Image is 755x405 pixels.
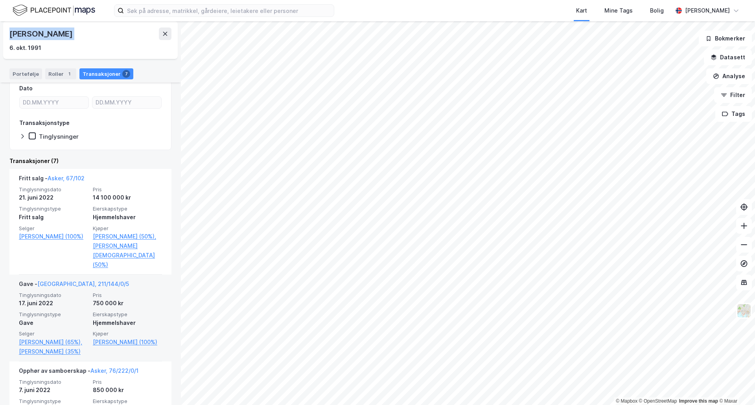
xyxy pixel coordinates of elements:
a: [PERSON_NAME] (100%) [93,337,162,347]
span: Eierskapstype [93,205,162,212]
input: DD.MM.YYYY [20,97,88,108]
span: Selger [19,330,88,337]
img: logo.f888ab2527a4732fd821a326f86c7f29.svg [13,4,95,17]
div: 750 000 kr [93,299,162,308]
span: Kjøper [93,330,162,337]
button: Tags [715,106,752,122]
div: Portefølje [9,68,42,79]
div: 17. juni 2022 [19,299,88,308]
div: Gave - [19,279,129,292]
a: Mapbox [616,398,637,404]
div: Gave [19,318,88,328]
button: Analyse [706,68,752,84]
span: Tinglysningsdato [19,292,88,299]
img: Z [737,303,751,318]
div: Dato [19,84,33,93]
div: Opphør av samboerskap - [19,366,138,379]
div: Hjemmelshaver [93,318,162,328]
div: 850 000 kr [93,385,162,395]
span: Pris [93,292,162,299]
span: Eierskapstype [93,311,162,318]
div: Roller [45,68,76,79]
a: [PERSON_NAME] (35%) [19,347,88,356]
iframe: Chat Widget [716,367,755,405]
div: [PERSON_NAME] [685,6,730,15]
div: Transaksjonstype [19,118,70,128]
span: Kjøper [93,225,162,232]
input: Søk på adresse, matrikkel, gårdeiere, leietakere eller personer [124,5,334,16]
div: 6. okt. 1991 [9,43,41,53]
div: 7. juni 2022 [19,385,88,395]
div: 21. juni 2022 [19,193,88,202]
div: Transaksjoner (7) [9,156,171,166]
div: Kontrollprogram for chat [716,367,755,405]
span: Tinglysningsdato [19,186,88,193]
a: [PERSON_NAME] (50%), [93,232,162,241]
a: [PERSON_NAME] (65%), [19,337,88,347]
div: 7 [122,70,130,78]
span: Tinglysningstype [19,205,88,212]
div: Fritt salg - [19,174,85,186]
span: Pris [93,186,162,193]
a: Asker, 67/102 [48,175,85,181]
a: OpenStreetMap [639,398,677,404]
div: [PERSON_NAME] [9,27,74,40]
span: Tinglysningsdato [19,379,88,385]
div: 14 100 000 kr [93,193,162,202]
div: Tinglysninger [39,133,79,140]
button: Datasett [704,49,752,65]
button: Bokmerker [699,31,752,46]
span: Pris [93,379,162,385]
a: [PERSON_NAME] (100%) [19,232,88,241]
div: Mine Tags [604,6,633,15]
div: Bolig [650,6,664,15]
a: [GEOGRAPHIC_DATA], 211/144/0/5 [37,280,129,287]
button: Filter [714,87,752,103]
div: 1 [65,70,73,78]
input: DD.MM.YYYY [92,97,161,108]
div: Transaksjoner [79,68,133,79]
span: Selger [19,225,88,232]
a: Improve this map [679,398,718,404]
a: Asker, 76/222/0/1 [90,367,138,374]
span: Tinglysningstype [19,311,88,318]
div: Hjemmelshaver [93,213,162,222]
div: Kart [576,6,587,15]
span: Tinglysningstype [19,398,88,405]
span: Eierskapstype [93,398,162,405]
a: [PERSON_NAME][DEMOGRAPHIC_DATA] (50%) [93,241,162,269]
div: Fritt salg [19,213,88,222]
